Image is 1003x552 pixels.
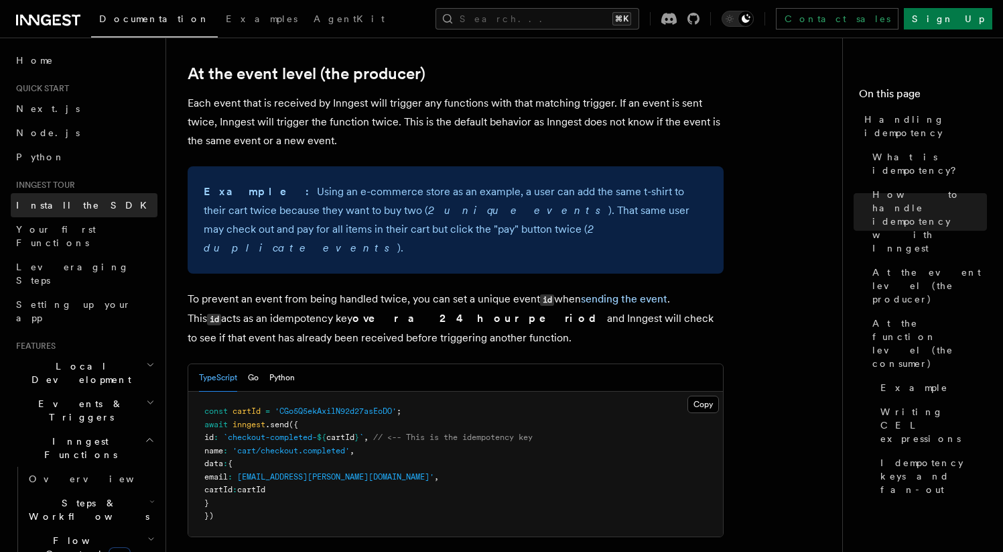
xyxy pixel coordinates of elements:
span: Node.js [16,127,80,138]
span: ` [359,433,364,442]
button: Python [269,364,295,392]
span: AgentKit [314,13,385,24]
span: }) [204,511,214,520]
span: Example [880,381,948,394]
a: Next.js [11,97,157,121]
span: , [434,472,439,482]
button: Inngest Functions [11,429,157,467]
span: ; [397,406,401,416]
a: At the function level (the consumer) [867,311,987,376]
a: Node.js [11,121,157,145]
p: Each event that is received by Inngest will trigger any functions with that matching trigger. If ... [188,94,724,150]
button: TypeScript [199,364,237,392]
span: 'CGo5Q5ekAxilN92d27asEoDO' [275,406,397,416]
span: cartId [326,433,354,442]
a: Idempotency keys and fan-out [875,451,987,502]
span: `checkout-completed- [223,433,317,442]
kbd: ⌘K [612,12,631,25]
code: id [540,294,554,306]
span: name [204,446,223,455]
a: What is idempotency? [867,145,987,182]
span: Local Development [11,360,146,386]
a: Examples [218,4,306,36]
span: , [350,446,354,455]
span: id [204,433,214,442]
span: : [214,433,218,442]
span: Setting up your app [16,299,131,323]
a: At the event level (the producer) [188,64,425,83]
span: Install the SDK [16,200,155,211]
span: } [204,498,209,508]
span: Steps & Workflows [23,496,149,523]
span: : [223,459,228,468]
span: : [228,472,232,482]
a: Your first Functions [11,217,157,255]
a: At the event level (the producer) [867,260,987,311]
span: Features [11,341,56,351]
button: Toggle dark mode [722,11,754,27]
a: Python [11,145,157,169]
span: data [204,459,223,468]
button: Local Development [11,354,157,392]
button: Copy [687,396,719,413]
span: Events & Triggers [11,397,146,424]
span: const [204,406,228,416]
a: Contact sales [776,8,898,30]
span: Writing CEL expressions [880,405,987,445]
a: Setting up your app [11,292,157,330]
span: What is idempotency? [872,150,987,177]
span: , [364,433,369,442]
span: ({ [289,420,298,429]
button: Steps & Workflows [23,491,157,529]
span: Idempotency keys and fan-out [880,456,987,496]
span: Overview [29,474,167,484]
button: Go [248,364,259,392]
span: : [232,485,237,494]
a: AgentKit [306,4,393,36]
span: cartId [237,485,265,494]
span: { [228,459,232,468]
span: 'cart/checkout.completed' [232,446,350,455]
span: Next.js [16,103,80,114]
a: Home [11,48,157,72]
span: } [354,433,359,442]
p: Using an e-commerce store as an example, a user can add the same t-shirt to their cart twice beca... [204,182,708,258]
span: : [223,446,228,455]
span: // <-- This is the idempotency key [373,433,533,442]
span: How to handle idempotency with Inngest [872,188,987,255]
button: Events & Triggers [11,392,157,429]
span: await [204,420,228,429]
span: cartId [232,406,261,416]
span: Documentation [99,13,210,24]
a: Writing CEL expressions [875,400,987,451]
span: At the event level (the producer) [872,266,987,306]
a: How to handle idempotency with Inngest [867,182,987,260]
span: Home [16,54,54,67]
span: Leveraging Steps [16,262,129,286]
span: [EMAIL_ADDRESS][PERSON_NAME][DOMAIN_NAME]' [237,472,434,482]
a: Leveraging Steps [11,255,157,292]
span: .send [265,420,289,429]
a: Sign Up [904,8,992,30]
span: Handling idempotency [864,113,987,140]
strong: Example: [204,185,317,198]
span: inngest [232,420,265,429]
span: Your first Functions [16,224,96,248]
span: At the function level (the consumer) [872,317,987,370]
span: Python [16,152,65,162]
span: cartId [204,485,232,494]
a: Documentation [91,4,218,38]
a: Example [875,376,987,400]
span: email [204,472,228,482]
span: Inngest Functions [11,435,145,461]
button: Search...⌘K [436,8,639,30]
span: ${ [317,433,326,442]
strong: over a 24 hour period [352,312,607,325]
span: = [265,406,270,416]
a: Overview [23,467,157,491]
code: id [207,314,221,325]
span: Quick start [11,83,69,94]
span: Inngest tour [11,180,75,190]
a: Handling idempotency [859,107,987,145]
p: To prevent an event from being handled twice, you can set a unique event when . This acts as an i... [188,290,724,347]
